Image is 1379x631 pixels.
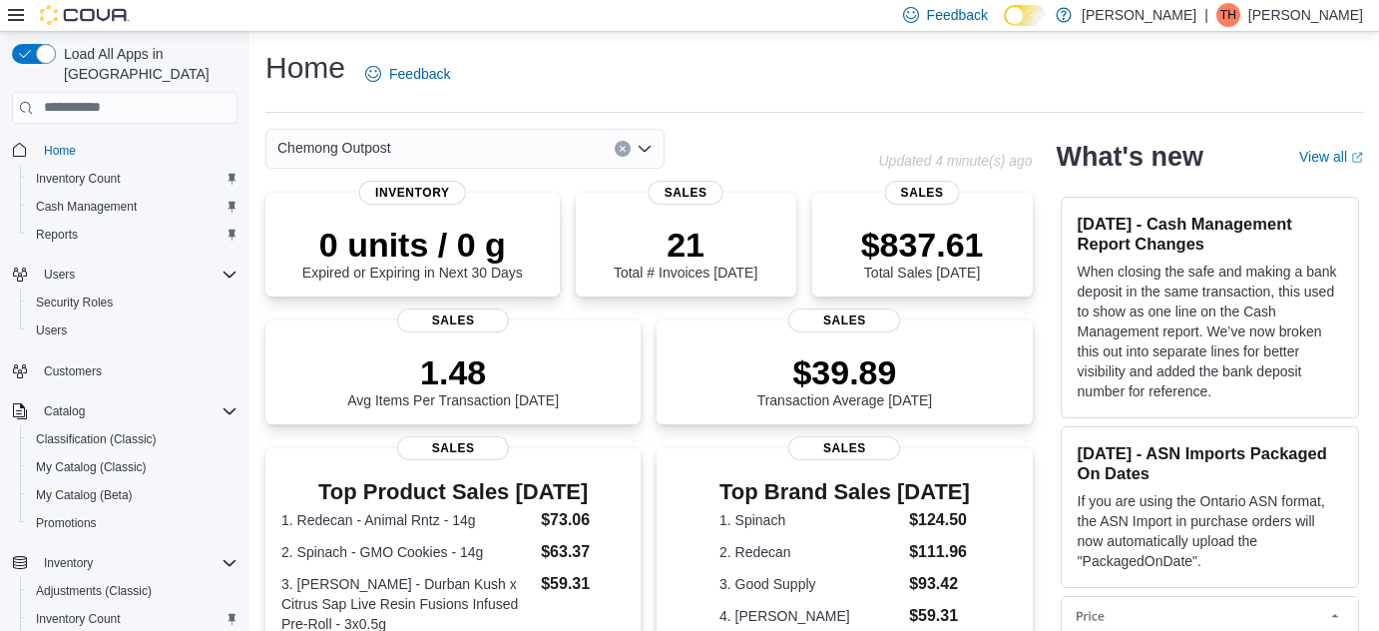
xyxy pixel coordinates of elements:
a: Users [28,318,75,342]
p: $837.61 [861,225,984,265]
div: Expired or Expiring in Next 30 Days [302,225,523,281]
input: Dark Mode [1004,5,1046,26]
a: Classification (Classic) [28,427,165,451]
a: Home [36,139,84,163]
p: When closing the safe and making a bank deposit in the same transaction, this used to show as one... [1078,262,1342,401]
h2: What's new [1057,141,1203,173]
span: Sales [397,309,509,332]
button: Inventory Count [20,165,245,193]
span: Users [28,318,237,342]
div: Total Sales [DATE] [861,225,984,281]
button: Classification (Classic) [20,425,245,453]
button: Users [4,261,245,289]
button: Catalog [4,397,245,425]
span: Users [36,322,67,338]
span: TH [1220,3,1236,27]
span: Inventory Count [28,167,237,191]
span: Adjustments (Classic) [36,583,152,599]
button: Promotions [20,509,245,537]
p: [PERSON_NAME] [1082,3,1196,27]
dd: $124.50 [909,508,970,532]
div: Avg Items Per Transaction [DATE] [347,352,559,408]
span: Customers [44,363,102,379]
span: Home [36,138,237,163]
p: 21 [614,225,757,265]
span: Reports [28,223,237,247]
button: Cash Management [20,193,245,221]
button: Home [4,136,245,165]
div: Transaction Average [DATE] [757,352,933,408]
span: My Catalog (Classic) [28,455,237,479]
a: My Catalog (Classic) [28,455,155,479]
a: Promotions [28,511,105,535]
div: Tim Hales [1216,3,1240,27]
button: Adjustments (Classic) [20,577,245,605]
p: If you are using the Ontario ASN format, the ASN Import in purchase orders will now automatically... [1078,491,1342,571]
p: [PERSON_NAME] [1248,3,1363,27]
dt: 1. Spinach [719,510,901,530]
span: Users [36,263,237,287]
span: Inventory [44,555,93,571]
span: Dark Mode [1004,26,1005,27]
span: Catalog [36,399,237,423]
span: Security Roles [36,295,113,311]
button: Users [20,316,245,344]
h3: Top Product Sales [DATE] [281,480,625,504]
dt: 3. Good Supply [719,574,901,594]
span: Classification (Classic) [36,431,157,447]
span: Catalog [44,403,85,419]
span: Feedback [389,64,450,84]
a: Cash Management [28,195,145,219]
a: My Catalog (Beta) [28,483,141,507]
dd: $63.37 [541,540,625,564]
p: Updated 4 minute(s) ago [878,153,1032,169]
span: Classification (Classic) [28,427,237,451]
span: Sales [397,436,509,460]
span: Inventory Count [28,607,237,631]
button: Inventory [36,551,101,575]
span: Customers [36,358,237,383]
dd: $59.31 [541,572,625,596]
button: Clear input [615,141,631,157]
button: Inventory [4,549,245,577]
a: Customers [36,359,110,383]
a: Feedback [357,54,458,94]
span: My Catalog (Classic) [36,459,147,475]
p: 1.48 [347,352,559,392]
span: My Catalog (Beta) [36,487,133,503]
button: My Catalog (Classic) [20,453,245,481]
button: Open list of options [637,141,653,157]
span: Security Roles [28,291,237,315]
button: Catalog [36,399,93,423]
dd: $73.06 [541,508,625,532]
button: Users [36,263,83,287]
span: Sales [649,181,723,205]
p: 0 units / 0 g [302,225,523,265]
dd: $59.31 [909,604,970,628]
span: Cash Management [28,195,237,219]
h3: [DATE] - Cash Management Report Changes [1078,214,1342,254]
span: Sales [885,181,960,205]
h1: Home [265,48,345,88]
span: Sales [788,309,900,332]
dt: 4. [PERSON_NAME] [719,606,901,626]
span: Sales [788,436,900,460]
svg: External link [1351,152,1363,164]
dt: 2. Redecan [719,542,901,562]
dd: $111.96 [909,540,970,564]
h3: Top Brand Sales [DATE] [719,480,970,504]
a: Adjustments (Classic) [28,579,160,603]
span: Promotions [36,515,97,531]
a: Inventory Count [28,607,129,631]
dt: 1. Redecan - Animal Rntz - 14g [281,510,533,530]
a: Security Roles [28,291,121,315]
a: View allExternal link [1299,149,1363,165]
span: Adjustments (Classic) [28,579,237,603]
p: $39.89 [757,352,933,392]
button: Customers [4,356,245,385]
span: Home [44,143,76,159]
span: Inventory Count [36,171,121,187]
span: Inventory Count [36,611,121,627]
span: Users [44,267,75,283]
button: Security Roles [20,289,245,316]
